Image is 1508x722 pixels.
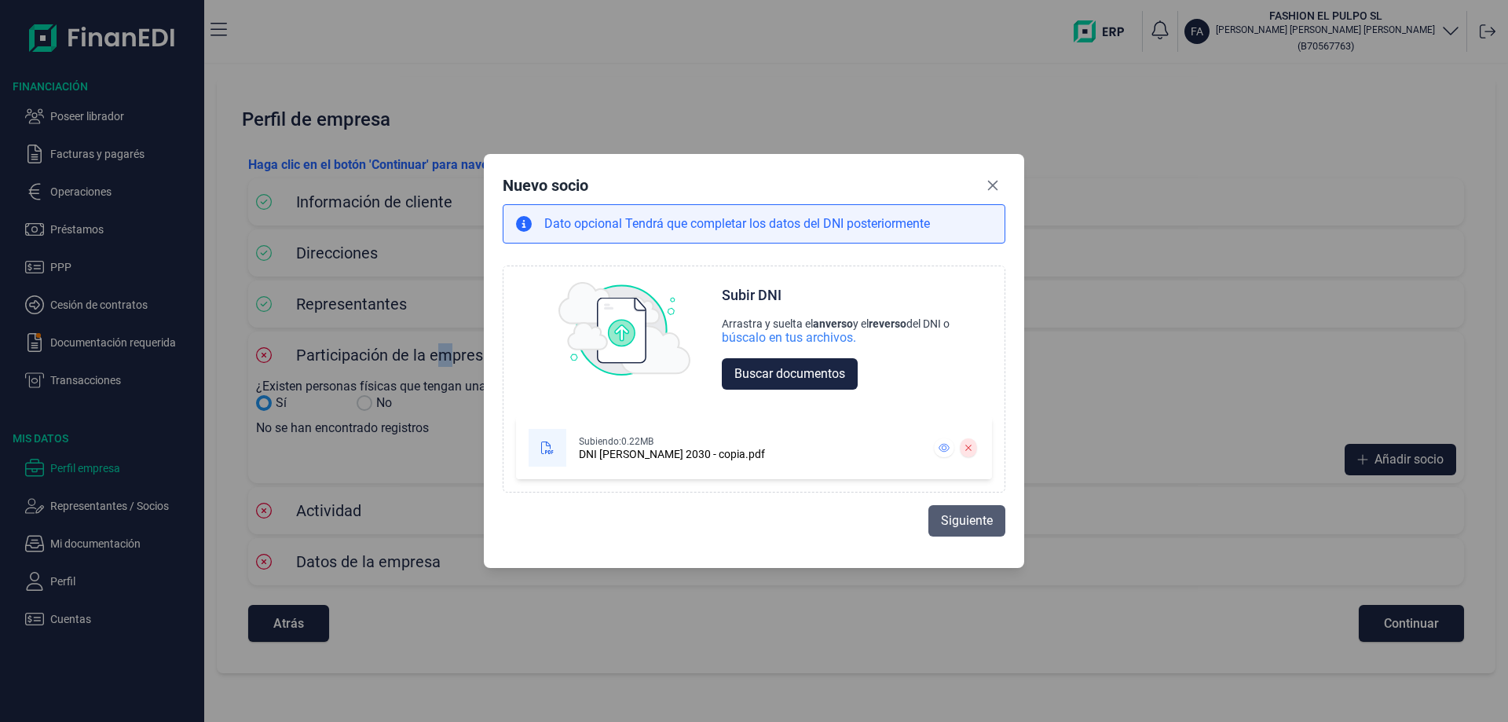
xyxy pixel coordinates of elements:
[722,317,950,330] div: Arrastra y suelta el y el del DNI o
[813,317,853,330] b: anverso
[544,214,930,233] p: Tendrá que completar los datos del DNI posteriormente
[941,511,993,530] span: Siguiente
[980,173,1005,198] button: Close
[869,317,906,330] b: reverso
[722,358,858,390] button: Buscar documentos
[544,216,625,231] span: Dato opcional
[722,330,950,346] div: búscalo en tus archivos.
[579,448,765,460] div: DNI [PERSON_NAME] 2030 - copia.pdf
[722,286,781,305] div: Subir DNI
[558,282,690,376] img: upload img
[734,365,845,383] span: Buscar documentos
[579,435,765,448] div: Subiendo: 0.22MB
[928,505,1005,537] button: Siguiente
[722,330,856,346] div: búscalo en tus archivos.
[503,174,588,196] div: Nuevo socio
